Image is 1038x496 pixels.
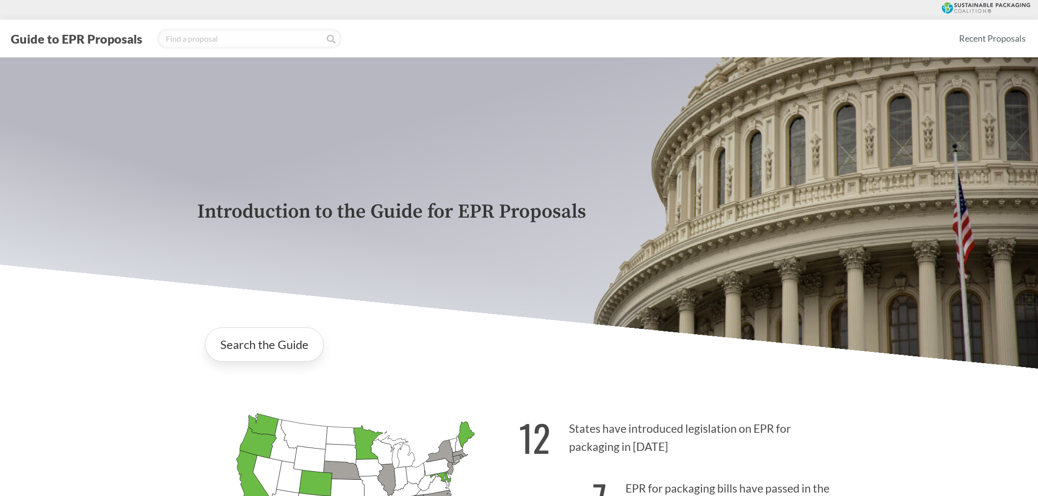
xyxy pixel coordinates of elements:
p: States have introduced legislation on EPR for packaging in [DATE] [519,405,841,465]
a: Recent Proposals [955,27,1030,50]
a: Search the Guide [205,327,324,362]
button: Guide to EPR Proposals [8,31,145,47]
p: Introduction to the Guide for EPR Proposals [197,201,841,223]
strong: 12 [519,410,550,465]
input: Find a proposal [157,29,341,49]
